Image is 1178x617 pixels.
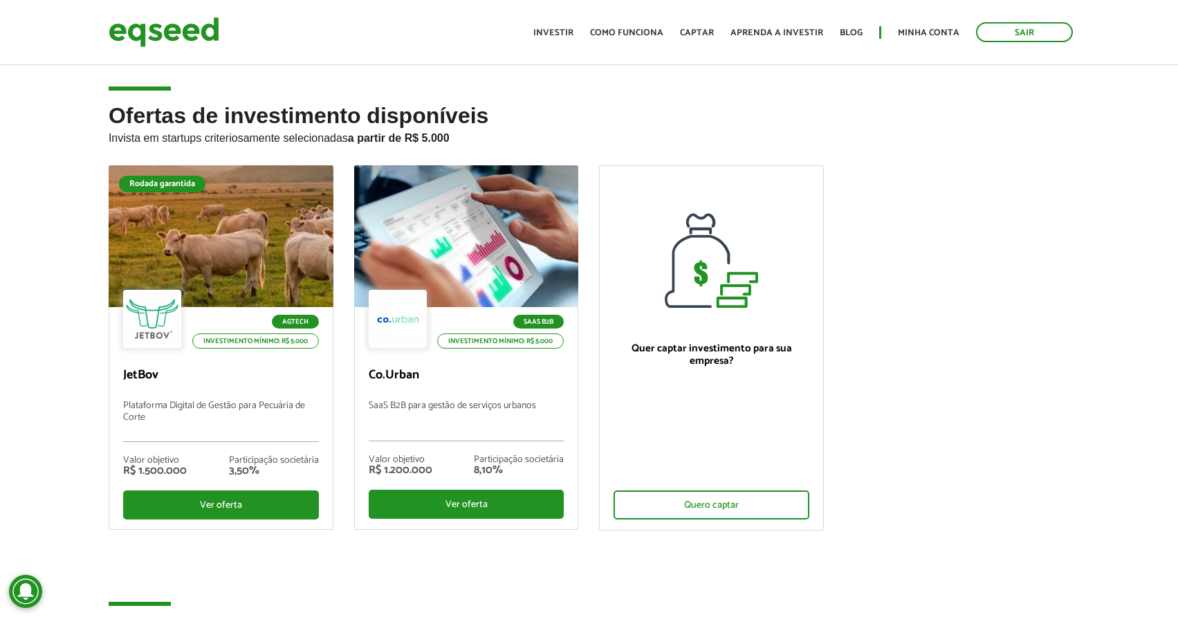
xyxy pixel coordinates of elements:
div: R$ 1.200.000 [369,465,432,476]
a: Como funciona [590,28,663,37]
p: SaaS B2B [513,315,564,329]
a: Sair [976,22,1073,42]
a: SaaS B2B Investimento mínimo: R$ 5.000 Co.Urban SaaS B2B para gestão de serviços urbanos Valor ob... [354,165,579,530]
strong: a partir de R$ 5.000 [348,132,450,144]
div: Ver oferta [123,490,319,519]
a: Minha conta [898,28,959,37]
a: Rodada garantida Agtech Investimento mínimo: R$ 5.000 JetBov Plataforma Digital de Gestão para Pe... [109,165,333,530]
a: Blog [840,28,863,37]
p: JetBov [123,368,319,383]
div: 8,10% [474,465,564,476]
div: Ver oferta [369,490,564,519]
a: Captar [680,28,714,37]
p: Co.Urban [369,368,564,383]
div: Valor objetivo [123,456,187,466]
div: R$ 1.500.000 [123,466,187,477]
div: Participação societária [229,456,319,466]
a: Quer captar investimento para sua empresa? Quero captar [599,165,824,531]
div: Valor objetivo [369,455,432,465]
p: SaaS B2B para gestão de serviços urbanos [369,400,564,441]
a: Aprenda a investir [730,28,823,37]
a: Investir [533,28,573,37]
p: Agtech [272,315,319,329]
div: Quero captar [614,490,809,519]
div: 3,50% [229,466,319,477]
img: EqSeed [109,14,219,50]
p: Investimento mínimo: R$ 5.000 [437,333,564,349]
div: Rodada garantida [119,176,205,192]
p: Plataforma Digital de Gestão para Pecuária de Corte [123,400,319,442]
p: Investimento mínimo: R$ 5.000 [192,333,319,349]
p: Invista em startups criteriosamente selecionadas [109,128,1069,145]
p: Quer captar investimento para sua empresa? [614,342,809,367]
h2: Ofertas de investimento disponíveis [109,104,1069,165]
div: Participação societária [474,455,564,465]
